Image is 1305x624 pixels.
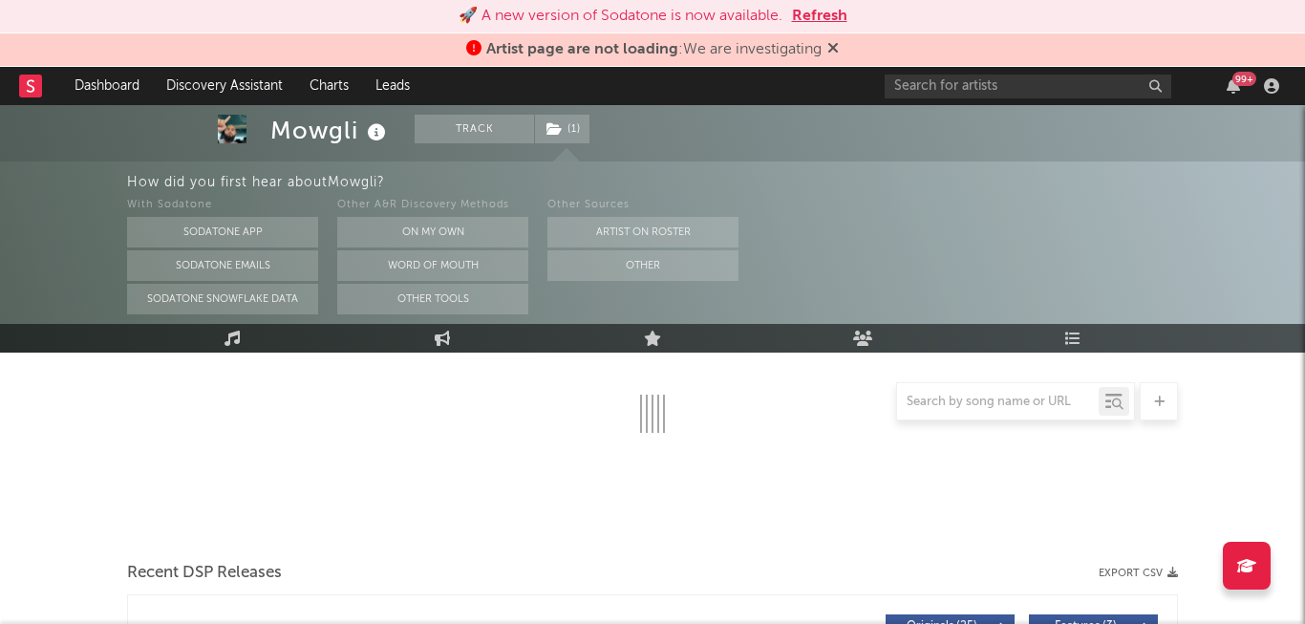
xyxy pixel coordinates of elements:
[897,395,1099,410] input: Search by song name or URL
[1232,72,1256,86] div: 99 +
[337,217,528,247] button: On My Own
[337,194,528,217] div: Other A&R Discovery Methods
[547,217,738,247] button: Artist on Roster
[792,5,847,28] button: Refresh
[127,562,282,585] span: Recent DSP Releases
[459,5,782,28] div: 🚀 A new version of Sodatone is now available.
[127,171,1305,194] div: How did you first hear about Mowgli ?
[1227,78,1240,94] button: 99+
[153,67,296,105] a: Discovery Assistant
[127,194,318,217] div: With Sodatone
[547,250,738,281] button: Other
[296,67,362,105] a: Charts
[362,67,423,105] a: Leads
[415,115,534,143] button: Track
[827,42,839,57] span: Dismiss
[885,75,1171,98] input: Search for artists
[337,250,528,281] button: Word Of Mouth
[486,42,678,57] span: Artist page are not loading
[270,115,391,146] div: Mowgli
[1099,568,1178,579] button: Export CSV
[547,194,738,217] div: Other Sources
[534,115,590,143] span: ( 1 )
[127,284,318,314] button: Sodatone Snowflake Data
[486,42,822,57] span: : We are investigating
[61,67,153,105] a: Dashboard
[127,250,318,281] button: Sodatone Emails
[127,217,318,247] button: Sodatone App
[337,284,528,314] button: Other Tools
[535,115,589,143] button: (1)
